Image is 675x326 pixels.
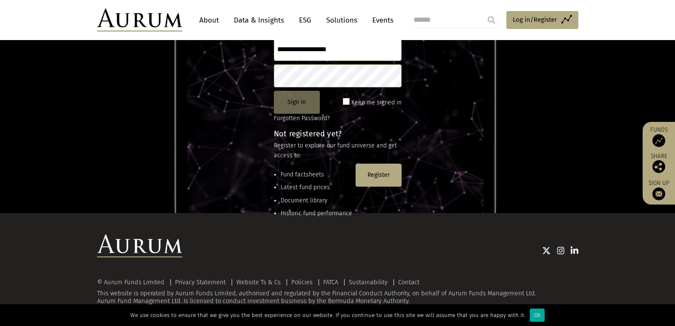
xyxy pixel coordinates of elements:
img: Aurum Logo [97,234,182,257]
li: Document library [281,196,352,205]
div: Ok [530,309,545,322]
img: Instagram icon [557,246,565,255]
a: Data & Insights [230,12,288,28]
a: Log in/Register [506,11,578,29]
button: Register [356,164,402,187]
img: Linkedin icon [571,246,578,255]
a: Forgotten Password? [274,115,330,122]
img: Share this post [652,160,665,173]
span: Log in/Register [513,14,557,25]
img: Access Funds [652,134,665,147]
a: Sign up [647,179,671,200]
a: ESG [295,12,316,28]
button: Sign in [274,91,320,114]
a: Privacy Statement [175,278,226,286]
li: Fund factsheets [281,170,352,179]
div: This website is operated by Aurum Funds Limited, authorised and regulated by the Financial Conduc... [97,279,578,305]
div: Share [647,153,671,173]
a: Policies [291,278,313,286]
a: FATCA [323,278,338,286]
a: Solutions [322,12,362,28]
li: Historic fund performance [281,209,352,218]
div: © Aurum Funds Limited [97,279,169,286]
label: Keep me signed in [351,98,402,108]
img: Twitter icon [542,246,551,255]
a: Contact [398,278,419,286]
p: Register to explore our fund universe and get access to: [274,141,402,160]
input: Submit [483,12,500,29]
li: Latest fund prices [281,183,352,192]
a: Website Ts & Cs [236,278,281,286]
a: About [195,12,223,28]
img: Aurum [97,9,182,32]
a: Sustainability [349,278,388,286]
a: Events [368,12,394,28]
a: Funds [647,126,671,147]
h4: Not registered yet? [274,130,402,138]
img: Sign up to our newsletter [652,188,665,200]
